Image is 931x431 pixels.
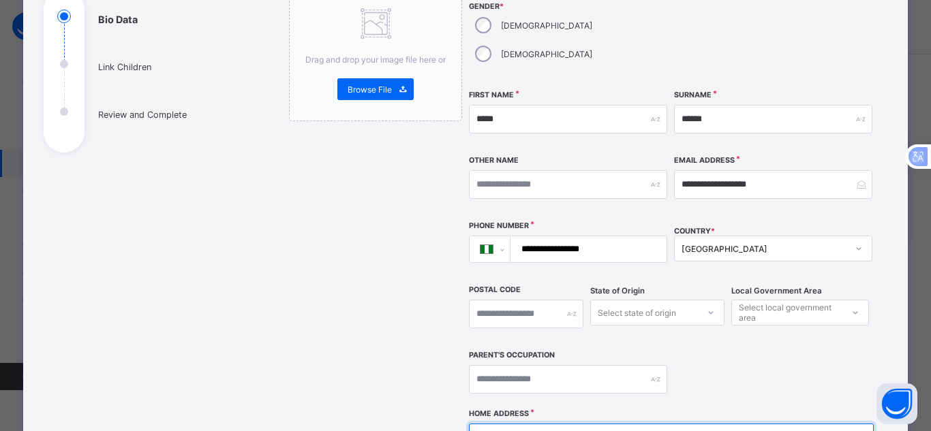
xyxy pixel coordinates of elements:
[469,409,529,418] label: Home Address
[598,300,676,325] div: Select state of origin
[739,300,842,325] div: Select local government area
[501,20,592,31] label: [DEMOGRAPHIC_DATA]
[501,49,592,59] label: [DEMOGRAPHIC_DATA]
[469,91,514,99] label: First Name
[305,54,446,65] span: Drag and drop your image file here or
[674,227,715,236] span: COUNTRY
[674,91,712,99] label: Surname
[682,244,847,254] div: [GEOGRAPHIC_DATA]
[469,285,521,294] label: Postal Code
[674,156,735,165] label: Email Address
[469,221,529,230] label: Phone Number
[469,351,555,360] label: Parent's Occupation
[348,84,392,95] span: Browse File
[469,2,667,11] span: Gender
[876,383,917,424] button: Open asap
[590,286,645,296] span: State of Origin
[731,286,822,296] span: Local Government Area
[469,156,519,165] label: Other Name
